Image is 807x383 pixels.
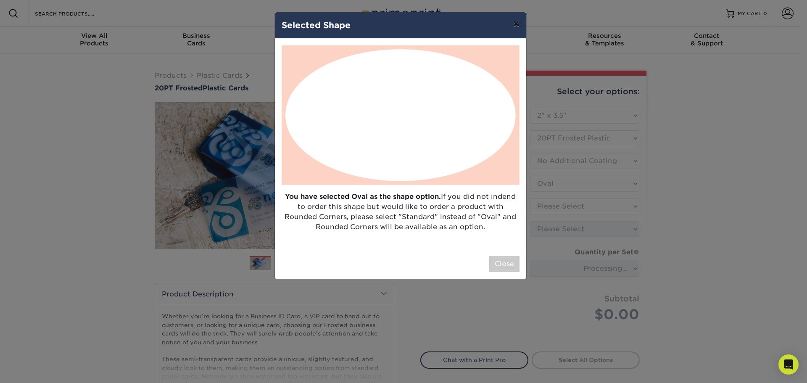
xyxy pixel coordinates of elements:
p: If you did not indend to order this shape but would like to order a product with Rounded Corners,... [275,192,526,242]
strong: You have selected Oval as the shape option. [285,193,441,201]
img: Oval Shape [282,45,520,185]
div: Open Intercom Messenger [778,354,799,375]
button: Close [489,256,520,272]
button: × [506,12,526,36]
h4: Selected Shape [282,19,520,32]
